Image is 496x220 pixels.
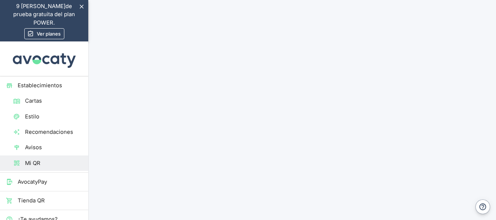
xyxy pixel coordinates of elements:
span: Recomendaciones [25,128,82,136]
span: Cartas [25,97,82,105]
a: Ver planes [24,28,64,39]
img: Avocaty [11,41,77,76]
span: Avisos [25,143,82,151]
span: AvocatyPay [18,178,82,186]
span: Mi QR [25,159,82,167]
button: Esconder aviso [75,0,88,13]
span: Estilo [25,113,82,121]
p: de prueba gratuita del plan POWER. [12,2,76,27]
span: Tienda QR [18,197,82,205]
span: 9 [PERSON_NAME] [16,3,65,10]
button: Ayuda y contacto [475,199,490,214]
span: Establecimientos [18,81,82,89]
